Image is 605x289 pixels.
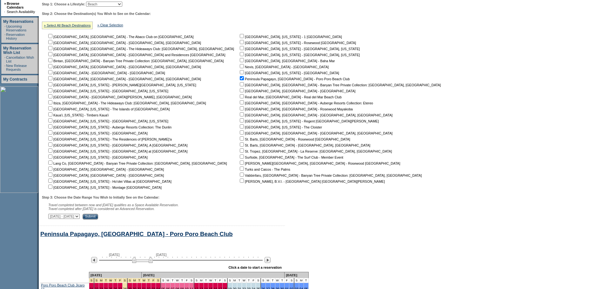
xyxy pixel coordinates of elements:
[6,24,26,32] a: Upcoming Reservations
[3,77,27,82] a: My Contracts
[239,174,422,177] nobr: Vabbinfaru, [GEOGRAPHIC_DATA] - Banyan Tree Private Collection: [GEOGRAPHIC_DATA], [GEOGRAPHIC_DATA]
[180,278,185,283] td: T
[239,155,343,159] nobr: Surfside, [GEOGRAPHIC_DATA] - The Surf Club - Member Event
[47,137,172,141] nobr: [GEOGRAPHIC_DATA], [US_STATE] - The Residences of [PERSON_NAME]'a
[128,278,132,283] td: Spring Break Wk 4 2026
[3,46,31,55] a: My Reservation Wish List
[156,253,167,257] span: [DATE]
[47,65,201,69] nobr: [GEOGRAPHIC_DATA], [GEOGRAPHIC_DATA] - [GEOGRAPHIC_DATA], [GEOGRAPHIC_DATA]
[4,64,5,71] td: ·
[7,2,24,9] a: Browse Calendars
[89,272,142,278] td: [DATE]
[218,278,223,283] td: F
[239,149,392,153] nobr: St. Tropez, [GEOGRAPHIC_DATA] - La Reserve: [GEOGRAPHIC_DATA], [GEOGRAPHIC_DATA]
[47,59,224,63] nobr: Bintan, [GEOGRAPHIC_DATA] - Banyan Tree Private Collection: [GEOGRAPHIC_DATA], [GEOGRAPHIC_DATA]
[239,119,379,123] nobr: [GEOGRAPHIC_DATA], [US_STATE] - Regent [GEOGRAPHIC_DATA][PERSON_NAME]
[237,278,242,283] td: T
[47,101,206,105] nobr: Ibiza, [GEOGRAPHIC_DATA] - The Hideaways Club: [GEOGRAPHIC_DATA], [GEOGRAPHIC_DATA]
[199,278,204,283] td: M
[113,278,118,283] td: Spring Break Wk 3 2026
[261,278,266,283] td: S
[42,12,151,16] b: Step 2: Choose the Destination(s) You Wish to See on the Calendar:
[4,56,5,63] td: ·
[239,53,360,57] nobr: [GEOGRAPHIC_DATA], [US_STATE] - [GEOGRAPHIC_DATA], [US_STATE]
[47,143,187,147] nobr: [GEOGRAPHIC_DATA], [US_STATE] - [GEOGRAPHIC_DATA], A [GEOGRAPHIC_DATA]
[89,278,94,283] td: Spring Break Wk 2 2026
[91,257,97,263] img: Previous
[47,155,148,159] nobr: [GEOGRAPHIC_DATA], [US_STATE] - [GEOGRAPHIC_DATA]
[239,89,355,93] nobr: [GEOGRAPHIC_DATA], [GEOGRAPHIC_DATA] - [GEOGRAPHIC_DATA]
[228,278,232,283] td: S
[3,19,33,24] a: My Reservations
[194,278,199,283] td: S
[40,231,233,237] a: Peninsula Papagayo, [GEOGRAPHIC_DATA] - Poro Poro Beach Club
[94,278,99,283] td: Spring Break Wk 3 2026
[47,95,192,99] nobr: [GEOGRAPHIC_DATA] - [GEOGRAPHIC_DATA][PERSON_NAME], [GEOGRAPHIC_DATA]
[47,47,234,51] nobr: [GEOGRAPHIC_DATA], [GEOGRAPHIC_DATA] - The Hideaways Club: [GEOGRAPHIC_DATA], [GEOGRAPHIC_DATA]
[6,64,27,71] a: New Release Requests
[239,107,353,111] nobr: [GEOGRAPHIC_DATA], [GEOGRAPHIC_DATA] - Rosewood Mayakoba
[108,278,113,283] td: Spring Break Wk 3 2026
[271,278,275,283] td: T
[83,214,98,220] input: Submit
[47,107,170,111] nobr: [GEOGRAPHIC_DATA], [US_STATE] - The Islands of [GEOGRAPHIC_DATA]
[239,137,350,141] nobr: St. Barts, [GEOGRAPHIC_DATA] - Rosewood [GEOGRAPHIC_DATA]
[239,59,335,63] nobr: [GEOGRAPHIC_DATA], [GEOGRAPHIC_DATA] - Baha Mar
[239,35,342,39] nobr: [GEOGRAPHIC_DATA], [US_STATE] - 1 [GEOGRAPHIC_DATA]
[99,278,104,283] td: Spring Break Wk 3 2026
[47,89,168,93] nobr: [GEOGRAPHIC_DATA], [US_STATE] - [GEOGRAPHIC_DATA], [US_STATE]
[47,77,201,81] nobr: [GEOGRAPHIC_DATA], [GEOGRAPHIC_DATA] - [GEOGRAPHIC_DATA], [GEOGRAPHIC_DATA]
[239,113,393,117] nobr: [GEOGRAPHIC_DATA], [GEOGRAPHIC_DATA] - [GEOGRAPHIC_DATA], [GEOGRAPHIC_DATA]
[289,278,294,283] td: S
[44,23,91,27] a: » Select All Beach Destinations
[47,125,171,129] nobr: [GEOGRAPHIC_DATA], [US_STATE] - Auberge Resorts Collection: The Dunlin
[137,278,142,283] td: Spring Break Wk 4 2026
[47,119,168,123] nobr: [GEOGRAPHIC_DATA], [US_STATE] - [GEOGRAPHIC_DATA], [US_STATE]
[239,71,339,75] nobr: [GEOGRAPHIC_DATA], [US_STATE] - [GEOGRAPHIC_DATA]
[239,143,370,147] nobr: St. Barts, [GEOGRAPHIC_DATA] - [GEOGRAPHIC_DATA], [GEOGRAPHIC_DATA]
[161,278,166,283] td: S
[4,24,5,32] td: ·
[242,278,247,283] td: W
[42,195,159,199] b: Step 3: Choose the Date Range You Wish to Initially See on the Calendar:
[294,278,299,283] td: S
[47,83,196,87] nobr: [GEOGRAPHIC_DATA], [US_STATE] - [PERSON_NAME][GEOGRAPHIC_DATA], [US_STATE]
[228,266,282,269] div: Click a date to start a reservation
[146,278,151,283] td: Spring Break Wk 4 2026
[142,278,146,283] td: Spring Break Wk 4 2026
[239,95,342,99] nobr: Real del Mar, [GEOGRAPHIC_DATA] - Real del Mar Beach Club
[118,278,123,283] td: Spring Break Wk 3 2026
[239,125,322,129] nobr: [GEOGRAPHIC_DATA], [US_STATE] - The Cloister
[7,10,35,14] a: Search Availability
[156,278,161,283] td: Spring Break Wk 4 2026
[171,278,175,283] td: T
[251,278,256,283] td: F
[47,53,225,57] nobr: [GEOGRAPHIC_DATA], [GEOGRAPHIC_DATA] - [GEOGRAPHIC_DATA] and Residences [GEOGRAPHIC_DATA]
[4,2,6,5] b: »
[285,272,308,278] td: [DATE]
[185,278,189,283] td: F
[285,278,289,283] td: F
[304,278,309,283] td: T
[223,278,228,283] td: S
[47,131,148,135] nobr: [GEOGRAPHIC_DATA], [US_STATE] - [GEOGRAPHIC_DATA]
[175,278,180,283] td: W
[47,113,109,117] nobr: Kaua'i, [US_STATE] - Timbers Kaua'i
[232,278,237,283] td: M
[4,33,5,40] td: ·
[97,23,123,27] a: » Clear Selection
[48,203,179,207] span: Travel completed between now and [DATE] qualifies as a Space Available Reservation.
[208,278,213,283] td: W
[239,180,385,183] nobr: [PERSON_NAME], B.V.I. - [GEOGRAPHIC_DATA] [GEOGRAPHIC_DATA][PERSON_NAME]
[239,77,350,81] nobr: Peninsula Papagayo, [GEOGRAPHIC_DATA] - Poro Poro Beach Club
[275,278,280,283] td: W
[204,278,209,283] td: T
[239,41,356,45] nobr: [GEOGRAPHIC_DATA], [US_STATE] - Rosewood [GEOGRAPHIC_DATA]
[47,174,164,177] nobr: [GEOGRAPHIC_DATA], [GEOGRAPHIC_DATA] - [GEOGRAPHIC_DATA]
[189,278,194,283] td: S
[109,253,120,257] span: [DATE]
[166,278,171,283] td: M
[151,278,156,283] td: Spring Break Wk 4 2026
[213,278,218,283] td: T
[256,278,261,283] td: S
